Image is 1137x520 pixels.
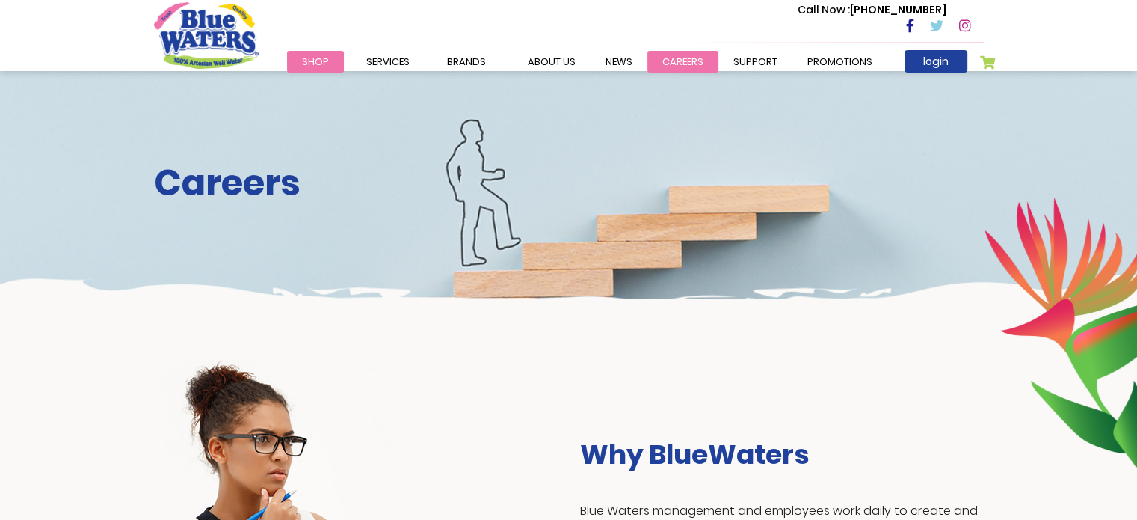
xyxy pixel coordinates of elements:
[154,162,984,205] h2: Careers
[154,2,259,68] a: store logo
[647,51,718,73] a: careers
[798,2,946,18] p: [PHONE_NUMBER]
[792,51,887,73] a: Promotions
[798,2,850,17] span: Call Now :
[984,197,1137,468] img: career-intro-leaves.png
[366,55,410,69] span: Services
[905,50,967,73] a: login
[718,51,792,73] a: support
[580,438,984,471] h3: Why BlueWaters
[302,55,329,69] span: Shop
[447,55,486,69] span: Brands
[513,51,591,73] a: about us
[591,51,647,73] a: News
